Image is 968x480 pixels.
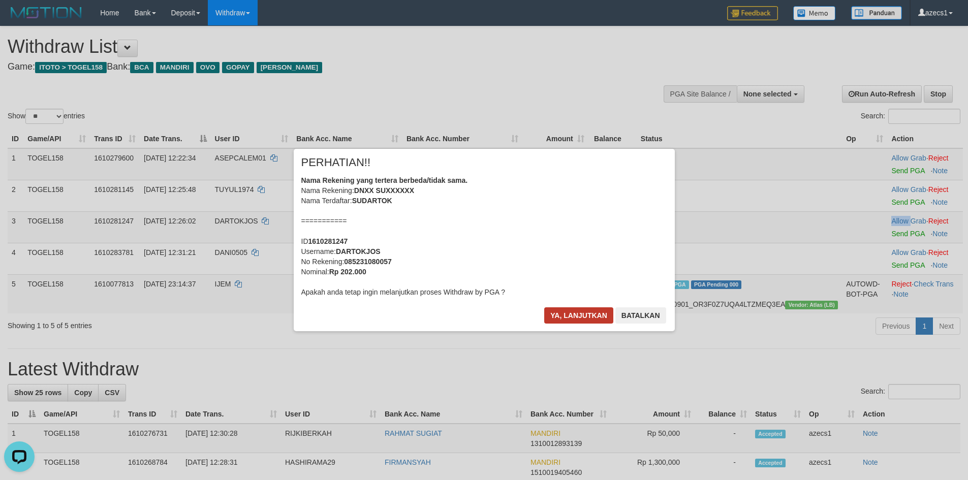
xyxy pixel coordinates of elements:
[301,176,468,184] b: Nama Rekening yang tertera berbeda/tidak sama.
[354,186,414,195] b: DNXX SUXXXXXX
[301,175,667,297] div: Nama Rekening: Nama Terdaftar: =========== ID Username: No Rekening: Nominal: Apakah anda tetap i...
[352,197,392,205] b: SUDARTOK
[544,307,613,324] button: Ya, lanjutkan
[344,258,391,266] b: 085231080057
[308,237,348,245] b: 1610281247
[615,307,666,324] button: Batalkan
[329,268,366,276] b: Rp 202.000
[301,157,371,168] span: PERHATIAN!!
[4,4,35,35] button: Open LiveChat chat widget
[336,247,381,255] b: DARTOKJOS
